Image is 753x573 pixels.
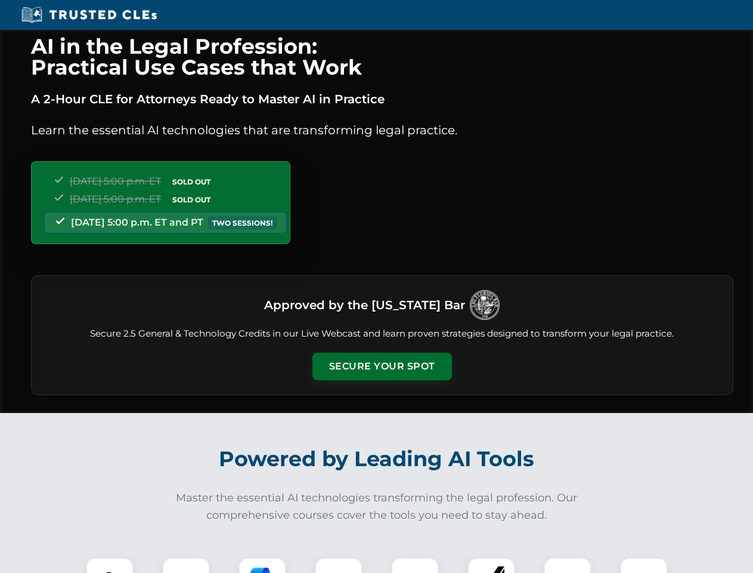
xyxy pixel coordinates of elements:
img: Logo [470,290,500,320]
span: SOLD OUT [168,193,215,206]
h2: Powered by Leading AI Tools [47,438,707,480]
p: Master the essential AI technologies transforming the legal profession. Our comprehensive courses... [168,489,585,524]
h3: Approved by the [US_STATE] Bar [264,294,465,316]
h1: AI in the Legal Profession: Practical Use Cases that Work [31,36,733,78]
p: A 2-Hour CLE for Attorneys Ready to Master AI in Practice [31,90,733,109]
span: [DATE] 5:00 p.m. ET [70,175,161,187]
img: Trusted CLEs [18,6,160,24]
p: Learn the essential AI technologies that are transforming legal practice. [31,121,733,140]
p: Secure 2.5 General & Technology Credits in our Live Webcast and learn proven strategies designed ... [46,327,718,341]
span: [DATE] 5:00 p.m. ET [70,193,161,205]
button: Secure Your Spot [312,353,452,380]
span: SOLD OUT [168,175,215,188]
